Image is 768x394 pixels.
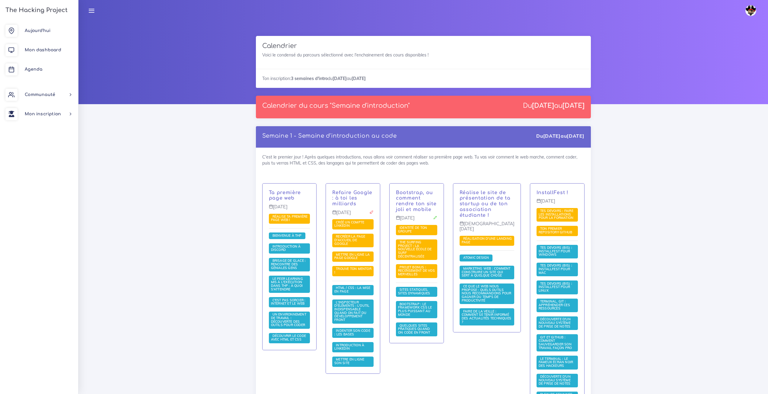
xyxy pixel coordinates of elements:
strong: 3 semaines d'intro [291,76,328,81]
span: Marketing web : comment construire un site qui sert à quelque chose [460,266,514,279]
a: HTML / CSS : la mise en page [334,286,370,294]
span: Salut à toi et bienvenue à The Hacking Project. Que tu sois avec nous pour 3 semaines, 12 semaine... [269,232,305,239]
span: L'intitulé du projet est simple, mais le projet sera plus dur qu'il n'y parait. [332,234,374,247]
span: Découverte d'un nouveau système de prise de notes [539,374,572,386]
a: Ta première page web [269,190,301,201]
span: Tu le vois dans tous les films : l'écran noir du terminal. Nous allons voir ce que c'est et comme... [537,356,578,369]
a: Réalisation d'une landing page [462,237,512,245]
p: [DATE] [396,216,437,225]
span: Utilise tout ce que tu as vu jusqu'à présent pour faire profiter à la terre entière de ton super ... [332,251,374,262]
a: Sites statiques, sites dynamiques [398,288,432,296]
p: [DEMOGRAPHIC_DATA][DATE] [460,221,514,236]
span: HTML et CSS permettent de réaliser une page web. Nous allons te montrer les bases qui te permettr... [269,333,310,343]
span: Recréer la page d'accueil de Google [334,234,365,245]
span: Tu vas devoir refaire la page d'accueil de The Surfing Project, une école de code décentralisée. ... [396,239,437,260]
a: Indenter son code : les bases [334,329,370,337]
a: Git et GitHub : comment sauvegarder son travail façon pro [539,335,574,350]
a: Tes devoirs (bis) : Installfest pour MAC [539,264,572,275]
a: C'est pas sorcier : internet et le web [271,298,306,306]
p: C'est l'heure de ton premier véritable projet ! Tu vas recréer la très célèbre page d'accueil de ... [332,190,374,207]
span: Tes devoirs : faire les installations pour la formation [539,209,575,220]
span: Pour ce projet, nous allons te proposer d'utiliser ton nouveau terminal afin de faire marcher Git... [537,226,578,236]
span: Trouve ton mentor ! [334,267,371,274]
span: Mon inscription [25,112,61,116]
p: [DATE] [537,199,578,208]
a: Tes devoirs (bis) : Installfest pour Windows [539,246,572,257]
span: HTML / CSS : la mise en page [334,286,370,293]
a: Mettre en ligne son site [334,357,364,365]
span: Nous allons voir la différence entre ces deux types de sites [396,287,437,297]
a: Ton premier repository GitHub [539,227,574,235]
a: Faire de la veille : comment se tenir informé des actualités techniques ? [462,309,511,324]
a: InstallFest ! [537,190,569,195]
a: Quelques sites pratiques quand on code en front [398,324,432,335]
span: Nous allons voir ensemble comment internet marche, et comment fonctionne une page web quand tu cl... [269,297,310,307]
a: Introduction à Discord [271,245,301,252]
a: Atomic Design [462,256,491,260]
a: Découvrir le code avec HTML et CSS [271,334,306,342]
span: Ce projet vise à souder la communauté en faisant profiter au plus grand nombre de vos projets. [396,264,437,278]
a: Introduction à LinkedIn [334,343,364,351]
a: Identité de ton groupe [398,226,427,234]
span: Dans ce projet, tu vas mettre en place un compte LinkedIn et le préparer pour ta future vie. [332,219,374,229]
span: Il est temps de faire toutes les installations nécéssaire au bon déroulement de ta formation chez... [537,263,578,276]
span: Ce que le web nous propose : quels outils nous recommandons pour gagner du temps de productivité [462,284,511,302]
span: Découvrir le code avec HTML et CSS [271,334,306,341]
span: Le projet de toute une semaine ! Tu vas réaliser la page de présentation d'une organisation de to... [460,236,514,246]
a: Bootstrap, ou comment rendre ton site joli et mobile [396,190,437,212]
a: Tes devoirs (bis) : Installfest pour Linux [539,282,572,293]
span: Dans ce projet, nous te demanderons de coder ta première page web. Ce sera l'occasion d'appliquer... [269,214,310,224]
span: Un environnement de travail : découverte des outils pour coder [271,312,307,327]
a: Bootstrap : le framework CSS le plus puissant au monde [398,302,432,317]
p: [DATE] [332,210,374,220]
a: Semaine 1 - Semaine d'introduction au code [262,133,397,139]
a: Le terminal : le fameux écran noir des hackeurs [539,357,573,368]
span: Nous verrons comment survivre avec notre pédagogie révolutionnaire [269,276,310,293]
span: Réalise ta première page web ! [271,214,308,222]
span: Tu vas voir comment penser composants quand tu fais des pages web. [460,255,493,261]
span: Communauté [25,92,55,97]
p: Voici le condensé du parcours sélectionné avec l'enchainement des cours disponibles ! [262,52,585,58]
span: Identité de ton groupe [398,226,427,233]
span: Nous allons te montrer comment mettre en place WSL 2 sur ton ordinateur Windows 10. Ne le fait pa... [537,245,578,258]
span: Agenda [25,67,42,72]
p: Après avoir vu comment faire ses première pages, nous allons te montrer Bootstrap, un puissant fr... [396,190,437,213]
span: Pour cette session, nous allons utiliser Discord, un puissant outil de gestion de communauté. Nou... [269,243,310,254]
span: Brisage de glace : rencontre des géniales gens [271,258,306,270]
a: The Surfing Project : la nouvelle école de surf décentralisée [398,240,432,258]
img: avatar [745,5,756,16]
span: Découverte d'un nouveau système de prise de notes [539,317,572,328]
span: Mon dashboard [25,48,61,52]
a: PROJET BONUS : recensement de vos merveilles [398,265,435,277]
span: Nous allons te montrer une technique de prise de notes très efficace : Obsidian et le zettelkasten. [537,316,578,330]
span: La première fois que j'ai découvert Zapier, ma vie a changé. Dans cette ressource, nous allons te... [460,283,514,304]
a: Bienvenue à THP [271,233,303,238]
p: [DATE] [269,204,310,214]
span: Maintenant que tu sais faire des belles pages, ce serait dommage de ne pas en faire profiter la t... [332,357,374,367]
span: Aujourd'hui [25,28,50,33]
a: Tes devoirs : faire les installations pour la formation [539,209,575,220]
a: Trouve ton mentor ! [334,267,371,275]
p: Calendrier du cours "Semaine d'introduction" [262,102,410,110]
a: Refaire Google : à toi les milliards [332,190,372,207]
span: Maintenant que tu sais faire des pages basiques, nous allons te montrer comment faire de la mise ... [332,285,374,295]
a: Marketing web : comment construire un site qui sert à quelque chose [462,267,511,278]
a: Créé un compte LinkedIn [334,220,364,228]
a: Le Peer learning mis à l'exécution dans THP : à quoi s'attendre [271,277,303,292]
span: Tes devoirs (bis) : Installfest pour Linux [539,281,572,293]
span: Tu en as peut être déjà entendu parler : l'inspecteur d'éléments permet d'analyser chaque recoin ... [332,300,374,324]
strong: [DATE] [562,102,585,109]
span: Tes devoirs (bis) : Installfest pour Windows [539,245,572,257]
h3: The Hacking Project [4,7,68,14]
a: Terminal, Git : appréhender ces ressources [539,300,570,311]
